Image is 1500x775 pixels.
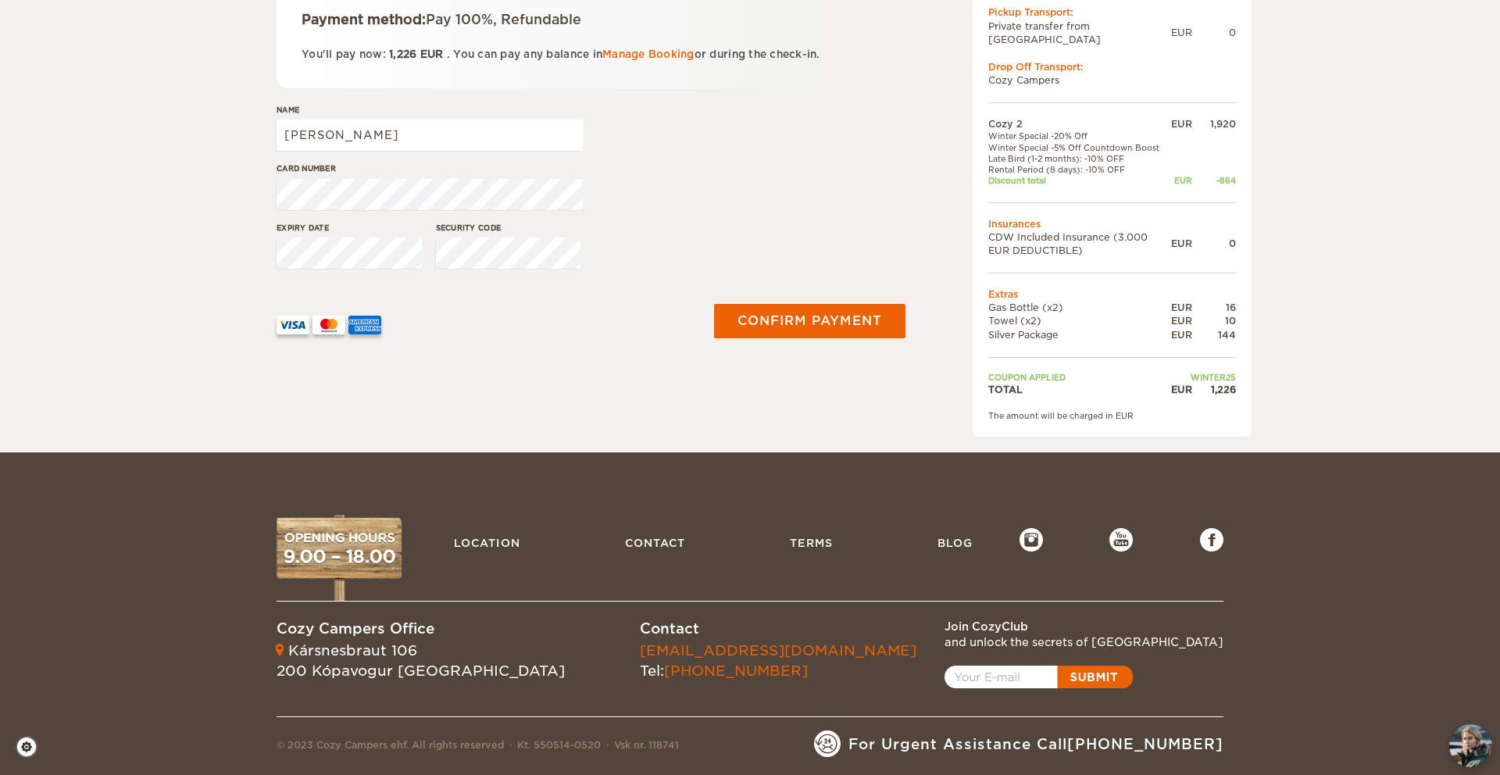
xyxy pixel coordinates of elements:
[988,372,1171,383] td: Coupon applied
[277,316,309,334] img: VISA
[277,738,679,757] div: © 2023 Cozy Campers ehf. All rights reserved Kt. 550514-0520 Vsk nr. 118741
[988,60,1236,73] div: Drop Off Transport:
[602,48,695,60] a: Manage Booking
[714,304,905,338] button: Confirm payment
[988,230,1171,257] td: CDW Included Insurance (3.000 EUR DEDUCTIBLE)
[988,117,1171,130] td: Cozy 2
[312,316,345,334] img: mastercard
[1171,314,1192,327] div: EUR
[988,73,1236,87] td: Cozy Campers
[1171,237,1192,250] div: EUR
[277,104,583,116] label: Name
[1192,26,1236,39] div: 0
[988,5,1236,19] div: Pickup Transport:
[945,634,1223,650] div: and unlock the secrets of [GEOGRAPHIC_DATA]
[1171,301,1192,314] div: EUR
[1171,26,1192,39] div: EUR
[1171,328,1192,341] div: EUR
[945,619,1223,634] div: Join CozyClub
[988,383,1171,396] td: TOTAL
[848,734,1223,755] span: For Urgent Assistance Call
[640,619,916,639] div: Contact
[16,736,48,758] a: Cookie settings
[782,528,841,558] a: Terms
[988,287,1236,301] td: Extras
[1067,736,1223,752] a: [PHONE_NUMBER]
[988,217,1236,230] td: Insurances
[277,619,565,639] div: Cozy Campers Office
[988,301,1171,314] td: Gas Bottle (x2)
[664,662,808,679] a: [PHONE_NUMBER]
[1192,175,1236,186] div: -864
[988,314,1171,327] td: Towel (x2)
[1171,372,1236,383] td: WINTER25
[1192,383,1236,396] div: 1,226
[436,222,581,234] label: Security code
[1192,314,1236,327] div: 10
[617,528,693,558] a: Contact
[420,48,444,60] span: EUR
[277,222,422,234] label: Expiry date
[277,641,565,680] div: Kársnesbraut 106 200 Kópavogur [GEOGRAPHIC_DATA]
[348,316,381,334] img: AMEX
[302,45,880,63] p: You'll pay now: . You can pay any balance in or during the check-in.
[988,410,1236,421] div: The amount will be charged in EUR
[1449,724,1492,767] button: chat-button
[1192,328,1236,341] div: 144
[988,164,1171,175] td: Rental Period (8 days): -10% OFF
[988,130,1171,141] td: Winter Special -20% Off
[988,142,1171,153] td: Winter Special -5% Off Countdown Boost
[945,666,1133,688] a: Open popup
[446,528,528,558] a: Location
[389,48,416,60] span: 1,226
[1192,117,1236,130] div: 1,920
[1192,301,1236,314] div: 16
[640,641,916,680] div: Tel:
[988,153,1171,164] td: Late Bird (1-2 months): -10% OFF
[426,12,581,27] span: Pay 100%, Refundable
[1192,237,1236,250] div: 0
[302,10,880,29] div: Payment method:
[1171,383,1192,396] div: EUR
[1171,175,1192,186] div: EUR
[988,328,1171,341] td: Silver Package
[640,642,916,659] a: [EMAIL_ADDRESS][DOMAIN_NAME]
[1449,724,1492,767] img: Freyja at Cozy Campers
[1171,117,1192,130] div: EUR
[930,528,980,558] a: Blog
[277,162,583,174] label: Card number
[988,175,1171,186] td: Discount total
[988,20,1171,46] td: Private transfer from [GEOGRAPHIC_DATA]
